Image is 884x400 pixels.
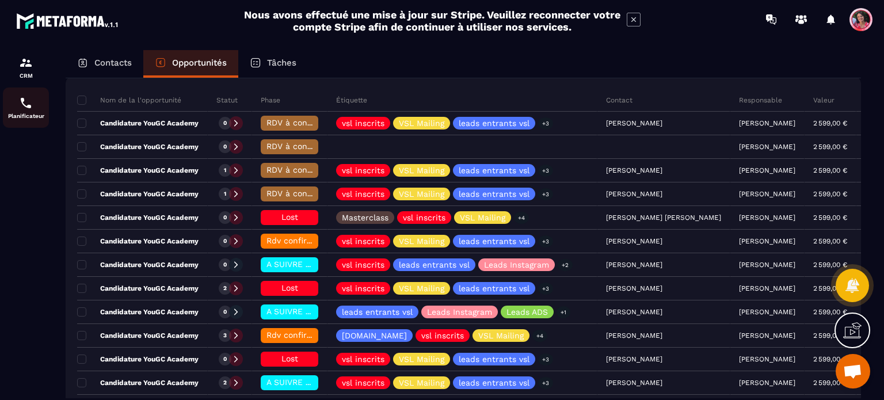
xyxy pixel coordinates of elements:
a: schedulerschedulerPlanificateur [3,87,49,128]
span: Rdv confirmé ✅ [266,330,331,340]
p: [PERSON_NAME] [739,166,795,174]
p: leads entrants vsl [459,379,529,387]
p: vsl inscrits [342,190,384,198]
p: Candidature YouGC Academy [77,307,199,317]
p: 0 [223,237,227,245]
img: formation [19,56,33,70]
p: 2 599,00 € [813,119,847,127]
p: 0 [223,143,227,151]
p: Leads ADS [506,308,548,316]
p: Planificateur [3,113,49,119]
p: 2 [223,284,227,292]
a: Tâches [238,50,308,78]
p: VSL Mailing [478,332,524,340]
p: Valeur [813,96,835,105]
p: VSL Mailing [460,214,505,222]
p: leads entrants vsl [459,166,529,174]
span: RDV à conf. A RAPPELER [266,189,363,198]
p: CRM [3,73,49,79]
p: +3 [538,377,553,389]
p: Candidature YouGC Academy [77,284,199,293]
p: leads entrants vsl [459,190,529,198]
p: +2 [558,259,573,271]
p: [PERSON_NAME] [739,284,795,292]
p: Candidature YouGC Academy [77,260,199,269]
p: 2 599,00 € [813,332,847,340]
span: Lost [281,212,298,222]
p: leads entrants vsl [459,355,529,363]
p: [PERSON_NAME] [739,308,795,316]
p: VSL Mailing [399,379,444,387]
span: Rdv confirmé ✅ [266,236,331,245]
h2: Nous avons effectué une mise à jour sur Stripe. Veuillez reconnecter votre compte Stripe afin de ... [243,9,621,33]
p: Tâches [267,58,296,68]
p: Responsable [739,96,782,105]
p: leads entrants vsl [459,119,529,127]
p: leads entrants vsl [399,261,470,269]
span: RDV à conf. A RAPPELER [266,118,363,127]
p: vsl inscrits [342,379,384,387]
p: 0 [223,308,227,316]
p: VSL Mailing [399,237,444,245]
div: Ouvrir le chat [836,354,870,388]
span: A SUIVRE ⏳ [266,260,315,269]
p: 3 [223,332,227,340]
p: 2 599,00 € [813,308,847,316]
p: [PERSON_NAME] [739,355,795,363]
span: A SUIVRE ⏳ [266,307,315,316]
span: A SUIVRE ⏳ [266,378,315,387]
p: VSL Mailing [399,284,444,292]
a: Opportunités [143,50,238,78]
img: logo [16,10,120,31]
p: VSL Mailing [399,355,444,363]
p: 2 599,00 € [813,237,847,245]
p: vsl inscrits [342,237,384,245]
p: Leads Instagram [427,308,492,316]
p: [PERSON_NAME] [739,143,795,151]
p: [PERSON_NAME] [739,214,795,222]
p: vsl inscrits [342,261,384,269]
p: 1 [224,190,226,198]
p: Candidature YouGC Academy [77,213,199,222]
p: +3 [538,165,553,177]
p: 2 599,00 € [813,261,847,269]
p: 2 599,00 € [813,355,847,363]
p: Candidature YouGC Academy [77,355,199,364]
p: 2 599,00 € [813,284,847,292]
span: Lost [281,283,298,292]
p: +4 [514,212,529,224]
a: Contacts [66,50,143,78]
p: Candidature YouGC Academy [77,237,199,246]
p: Candidature YouGC Academy [77,142,199,151]
p: [PERSON_NAME] [739,237,795,245]
p: VSL Mailing [399,166,444,174]
p: [PERSON_NAME] [739,119,795,127]
p: +3 [538,188,553,200]
p: Candidature YouGC Academy [77,166,199,175]
p: [DOMAIN_NAME] [342,332,407,340]
p: vsl inscrits [342,355,384,363]
p: leads entrants vsl [459,284,529,292]
p: +4 [532,330,547,342]
p: [PERSON_NAME] [739,332,795,340]
p: 2 599,00 € [813,166,847,174]
p: 1 [224,166,226,174]
p: vsl inscrits [342,284,384,292]
p: VSL Mailing [399,119,444,127]
p: [PERSON_NAME] [739,261,795,269]
p: [PERSON_NAME] [739,379,795,387]
p: VSL Mailing [399,190,444,198]
p: vsl inscrits [421,332,464,340]
p: 0 [223,119,227,127]
p: Contact [606,96,632,105]
p: 2 599,00 € [813,379,847,387]
p: [PERSON_NAME] [739,190,795,198]
p: 2 599,00 € [813,190,847,198]
p: Statut [216,96,238,105]
p: +3 [538,353,553,365]
p: Masterclass [342,214,388,222]
p: Candidature YouGC Academy [77,378,199,387]
p: vsl inscrits [342,119,384,127]
p: Candidature YouGC Academy [77,189,199,199]
p: Nom de la l'opportunité [77,96,181,105]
